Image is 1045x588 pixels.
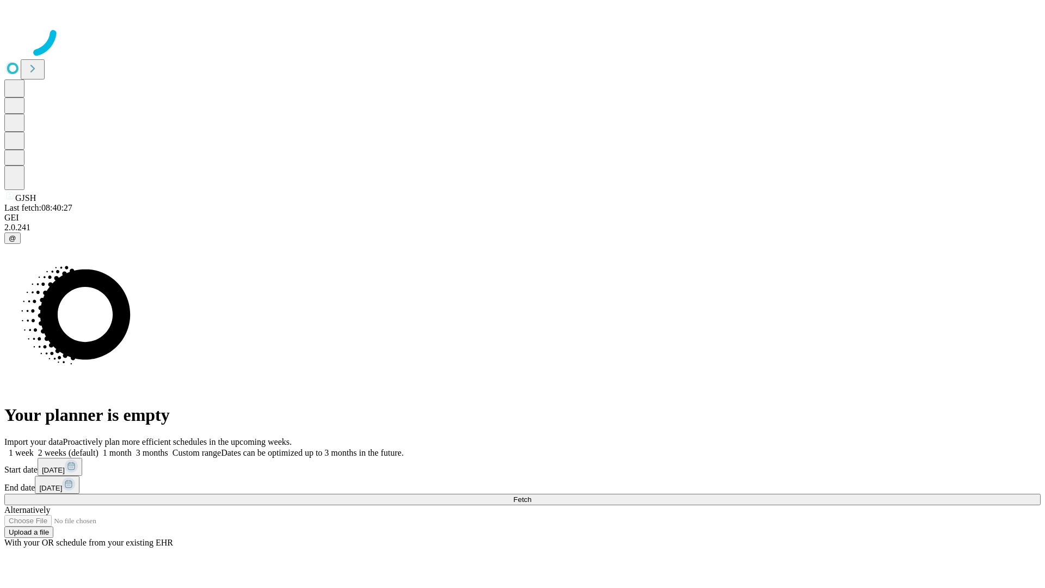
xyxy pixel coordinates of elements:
[4,538,173,547] span: With your OR schedule from your existing EHR
[38,448,99,457] span: 2 weeks (default)
[35,476,79,494] button: [DATE]
[4,203,72,212] span: Last fetch: 08:40:27
[4,223,1041,232] div: 2.0.241
[15,193,36,203] span: GJSH
[4,494,1041,505] button: Fetch
[4,505,50,514] span: Alternatively
[173,448,221,457] span: Custom range
[9,234,16,242] span: @
[38,458,82,476] button: [DATE]
[4,476,1041,494] div: End date
[4,232,21,244] button: @
[9,448,34,457] span: 1 week
[63,437,292,446] span: Proactively plan more efficient schedules in the upcoming weeks.
[513,495,531,504] span: Fetch
[136,448,168,457] span: 3 months
[4,526,53,538] button: Upload a file
[4,405,1041,425] h1: Your planner is empty
[4,458,1041,476] div: Start date
[4,437,63,446] span: Import your data
[221,448,403,457] span: Dates can be optimized up to 3 months in the future.
[4,213,1041,223] div: GEI
[42,466,65,474] span: [DATE]
[39,484,62,492] span: [DATE]
[103,448,132,457] span: 1 month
